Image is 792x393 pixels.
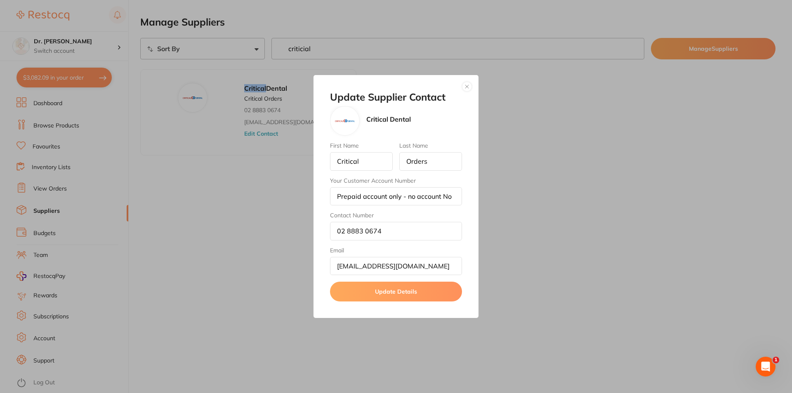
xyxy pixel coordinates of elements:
img: Critical Dental [335,119,355,123]
h2: Update Supplier Contact [330,92,462,103]
label: First Name [330,142,393,149]
iframe: Intercom live chat [756,357,775,377]
label: Email [330,247,462,254]
button: Update Details [330,282,462,301]
label: Your Customer Account Number [330,177,462,184]
label: Contact Number [330,212,462,219]
span: 1 [773,357,779,363]
label: Last Name [399,142,462,149]
p: Critical Dental [366,115,411,123]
